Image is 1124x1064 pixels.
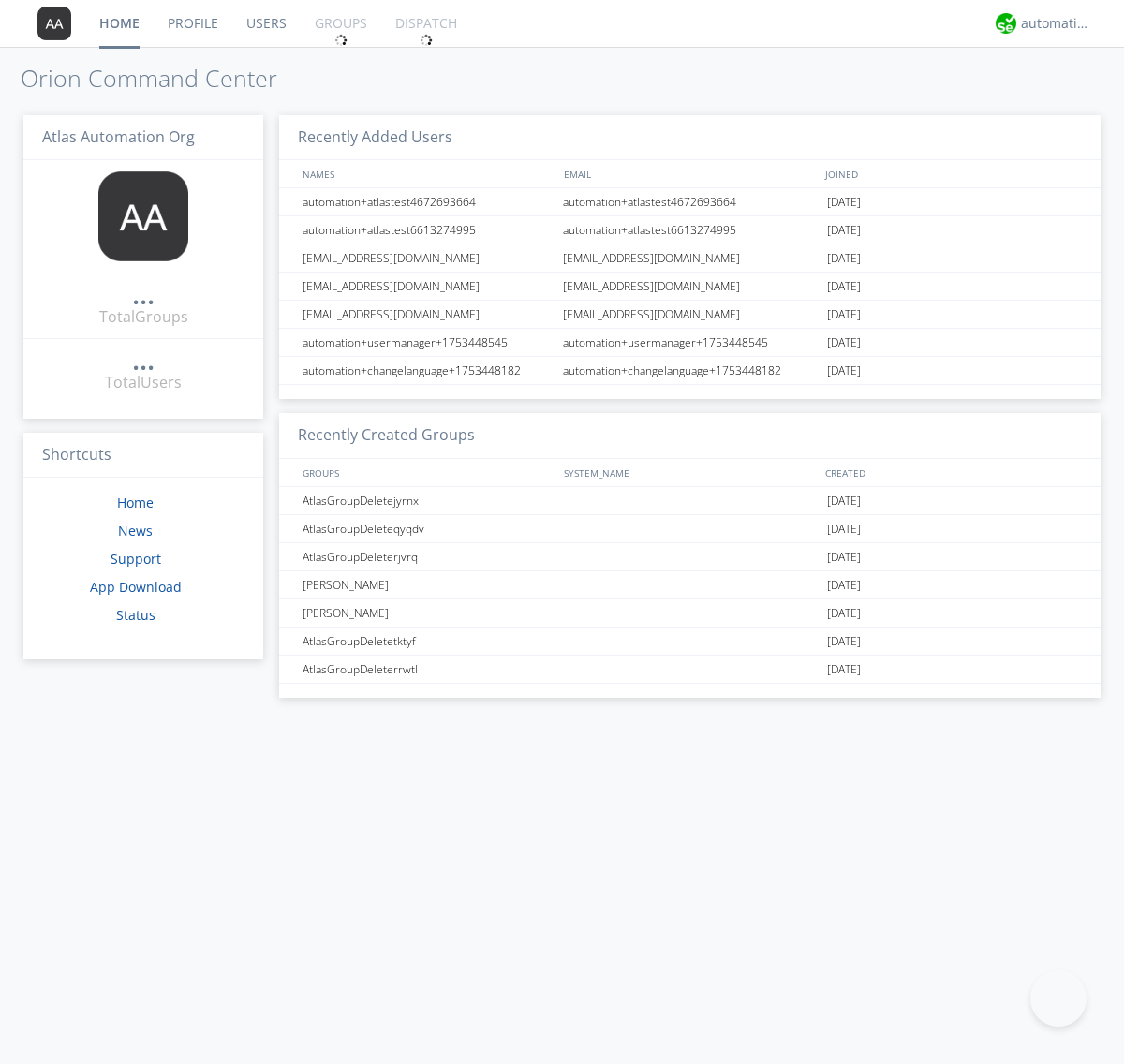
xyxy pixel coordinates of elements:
h3: Recently Created Groups [279,413,1101,459]
div: automation+changelanguage+1753448182 [298,357,557,384]
div: NAMES [298,160,555,187]
a: [EMAIL_ADDRESS][DOMAIN_NAME][EMAIL_ADDRESS][DOMAIN_NAME][DATE] [279,301,1101,329]
div: automation+changelanguage+1753448182 [558,357,822,384]
a: AtlasGroupDeleterrwtl[DATE] [279,656,1101,684]
div: automation+atlas [1021,14,1091,33]
span: [DATE] [827,515,861,543]
div: Total Users [105,372,182,393]
div: AtlasGroupDeleterrwtl [298,656,557,683]
span: [DATE] [827,301,861,329]
a: Home [117,494,154,511]
a: automation+usermanager+1753448545automation+usermanager+1753448545[DATE] [279,329,1101,357]
div: AtlasGroupDeleteqyqdv [298,515,557,542]
a: [EMAIL_ADDRESS][DOMAIN_NAME][EMAIL_ADDRESS][DOMAIN_NAME][DATE] [279,244,1101,273]
span: [DATE] [827,656,861,684]
span: [DATE] [827,329,861,357]
div: automation+atlastest6613274995 [298,216,557,244]
img: 0d6eee6ee50f4bb3b6c6a969a4303ef0 [996,13,1016,34]
div: [EMAIL_ADDRESS][DOMAIN_NAME] [558,244,822,272]
span: [DATE] [827,571,861,599]
a: News [118,522,153,539]
span: [DATE] [827,487,861,515]
div: AtlasGroupDeleterjvrq [298,543,557,570]
div: SYSTEM_NAME [559,459,821,486]
a: ... [132,285,155,306]
div: automation+usermanager+1753448545 [298,329,557,356]
a: [EMAIL_ADDRESS][DOMAIN_NAME][EMAIL_ADDRESS][DOMAIN_NAME][DATE] [279,273,1101,301]
div: CREATED [821,459,1083,486]
span: [DATE] [827,357,861,385]
span: [DATE] [827,188,861,216]
div: [EMAIL_ADDRESS][DOMAIN_NAME] [558,273,822,300]
a: ... [132,350,155,372]
div: JOINED [821,160,1083,187]
div: automation+atlastest6613274995 [558,216,822,244]
div: automation+atlastest4672693664 [558,188,822,215]
div: automation+usermanager+1753448545 [558,329,822,356]
span: Atlas Automation Org [42,126,195,147]
div: automation+atlastest4672693664 [298,188,557,215]
a: AtlasGroupDeletetktyf[DATE] [279,628,1101,656]
div: Total Groups [99,306,188,328]
div: [PERSON_NAME] [298,599,557,627]
a: AtlasGroupDeleteqyqdv[DATE] [279,515,1101,543]
a: AtlasGroupDeleterjvrq[DATE] [279,543,1101,571]
span: [DATE] [827,273,861,301]
div: GROUPS [298,459,555,486]
span: [DATE] [827,599,861,628]
a: automation+changelanguage+1753448182automation+changelanguage+1753448182[DATE] [279,357,1101,385]
div: EMAIL [559,160,821,187]
div: ... [132,285,155,303]
a: [PERSON_NAME][DATE] [279,599,1101,628]
img: spin.svg [334,34,348,47]
img: spin.svg [420,34,433,47]
div: [EMAIL_ADDRESS][DOMAIN_NAME] [298,244,557,272]
h3: Recently Added Users [279,115,1101,161]
div: [EMAIL_ADDRESS][DOMAIN_NAME] [558,301,822,328]
a: Support [111,550,161,568]
h3: Shortcuts [23,433,263,479]
div: AtlasGroupDeletejyrnx [298,487,557,514]
img: 373638.png [98,171,188,261]
span: [DATE] [827,543,861,571]
div: [EMAIL_ADDRESS][DOMAIN_NAME] [298,301,557,328]
a: App Download [90,578,182,596]
iframe: Toggle Customer Support [1030,970,1087,1027]
span: [DATE] [827,216,861,244]
span: [DATE] [827,628,861,656]
a: automation+atlastest6613274995automation+atlastest6613274995[DATE] [279,216,1101,244]
a: Status [116,606,155,624]
a: [PERSON_NAME][DATE] [279,571,1101,599]
a: automation+atlastest4672693664automation+atlastest4672693664[DATE] [279,188,1101,216]
img: 373638.png [37,7,71,40]
div: AtlasGroupDeletetktyf [298,628,557,655]
div: [PERSON_NAME] [298,571,557,598]
a: AtlasGroupDeletejyrnx[DATE] [279,487,1101,515]
div: [EMAIL_ADDRESS][DOMAIN_NAME] [298,273,557,300]
span: [DATE] [827,244,861,273]
div: ... [132,350,155,369]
